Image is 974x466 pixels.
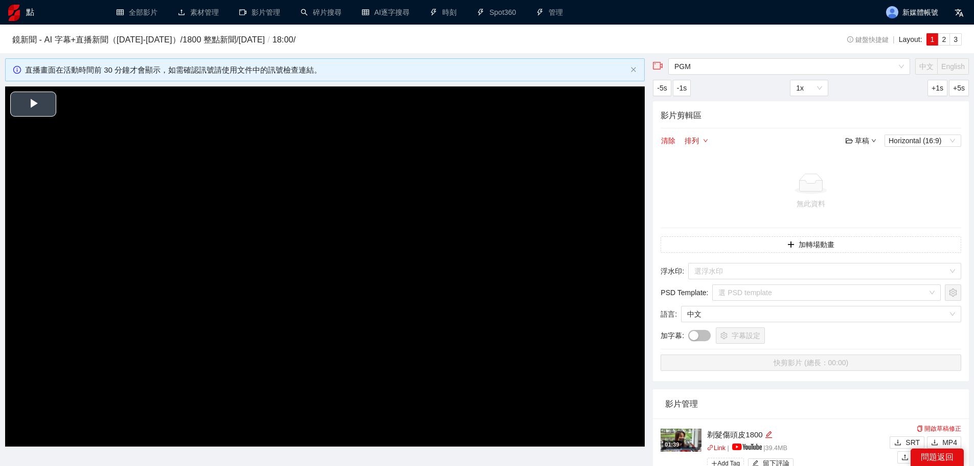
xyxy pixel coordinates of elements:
[653,80,671,96] button: -5s
[477,8,516,16] a: 霹靂Spot360
[846,135,876,146] div: 草稿
[707,445,714,451] span: link
[663,440,681,449] div: 01:39
[661,429,701,452] img: f0e4f109-a3ae-4b0c-91a1-efb6ba801738.jpg
[117,8,157,16] a: table全部影片
[954,35,958,43] span: 3
[26,8,34,16] font: 點
[941,62,965,71] span: English
[890,436,924,449] button: downloadSRT
[301,8,342,16] a: 搜尋碎片搜尋
[945,284,961,301] button: setting
[8,5,20,21] img: 標識
[661,135,676,147] button: 清除
[178,8,219,16] a: 上傳素材管理
[661,354,961,371] button: 快剪影片 (總長：00:00)
[921,452,954,462] font: 問題返回
[902,9,938,17] font: 新媒體帳號
[630,66,637,73] button: close
[5,86,645,447] div: Video Player
[893,35,895,43] span: |
[677,82,687,94] span: -1s
[653,61,663,71] span: video-camera
[687,306,955,322] span: 中文
[674,59,904,74] span: PGM
[362,8,410,16] a: 桌子AI逐字搜尋
[430,8,457,16] a: 霹靂時刻
[847,36,889,43] span: 鍵盤快捷鍵
[787,241,795,249] span: plus
[25,64,626,76] div: 直播畫面在活動時間前 30 分鐘才會顯示，如需確認訊號請使用文件中的訊號檢查連結。
[661,109,961,122] h4: 影片剪輯區
[927,436,961,449] button: downloadMP4
[536,8,563,16] a: 霹靂管理
[931,439,938,447] span: download
[953,82,965,94] span: +5s
[673,80,691,96] button: -1s
[942,437,957,448] span: MP4
[707,443,887,454] p: | | 39.4 MB
[732,443,762,450] img: yt_logo_rgb_light.a676ea31.png
[703,138,708,144] span: down
[684,135,709,147] button: 排列down
[901,454,909,462] span: upload
[661,265,684,277] span: 浮水印 :
[917,426,923,432] span: copy
[665,198,957,209] div: 無此資料
[847,36,854,43] span: info-circle
[897,451,961,463] button: uploadYouTube 上傳
[846,137,853,144] span: folder-open
[10,92,56,117] button: Play Video
[917,425,961,432] a: 開啟草稿修正
[942,35,946,43] span: 2
[661,330,684,341] span: 加字幕 :
[931,35,935,43] span: 1
[796,80,822,96] span: 1x
[889,135,957,146] span: Horizontal (16:9)
[657,82,667,94] span: -5s
[765,431,773,438] span: edit
[707,445,726,452] a: linkLink
[661,287,708,298] span: PSD Template :
[12,33,793,47] h3: 鏡新聞 - AI 字幕+直播新聞（[DATE]-[DATE]） / 1800 整點新聞 / [DATE] 18:00 /
[665,389,957,418] div: 影片管理
[919,62,934,71] span: 中文
[949,80,969,96] button: +5s
[886,6,898,18] img: 頭像
[894,439,901,447] span: download
[661,308,677,320] span: 語言 :
[899,35,922,43] span: Layout:
[239,8,280,16] a: 攝影機影片管理
[265,35,273,44] span: /
[13,66,21,74] span: info-circle
[905,437,920,448] span: SRT
[716,327,765,344] button: setting字幕設定
[927,80,947,96] button: +1s
[765,429,773,441] div: 編輯
[661,236,961,253] button: plus加轉場動畫
[932,82,943,94] span: +1s
[871,138,876,143] span: down
[707,429,887,441] div: 剃髮傷頭皮1800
